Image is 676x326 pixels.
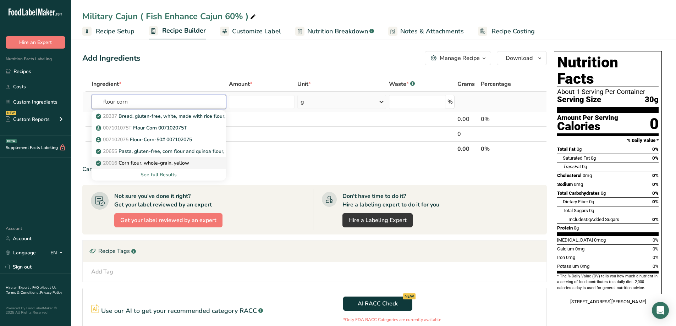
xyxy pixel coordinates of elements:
span: Dietary Fiber [563,199,588,204]
span: 0% [652,147,659,152]
span: Recipe Costing [491,27,535,36]
a: Language [6,247,36,259]
span: Recipe Setup [96,27,134,36]
span: [MEDICAL_DATA] [557,237,593,243]
h1: Nutrition Facts [557,54,659,87]
span: Grams [457,80,475,88]
a: 20655Pasta, gluten-free, corn flour and quinoa flour, cooked, ANCIENT HARVEST [92,145,226,157]
span: 28337 [103,113,117,120]
p: Pasta, gluten-free, corn flour and quinoa flour, cooked, ANCIENT HARVEST [97,148,291,155]
span: 0% [652,182,659,187]
span: Protein [557,225,573,231]
p: *Only FDA RACC Categories are currently available [343,316,538,323]
span: 0% [652,217,659,222]
div: Open Intercom Messenger [652,302,669,319]
span: 0% [652,173,659,178]
div: Manage Recipe [440,54,480,62]
span: Iron [557,255,565,260]
a: Customize Label [220,23,281,39]
span: AI RACC Check [358,299,398,308]
span: 30g [645,95,659,104]
div: About 1 Serving Per Container [557,88,659,95]
span: Percentage [481,80,511,88]
div: NEW [403,293,416,299]
span: 0g [601,190,606,196]
a: Privacy Policy [40,290,62,295]
button: AI RACC Check NEW [343,297,412,311]
span: Saturated Fat [563,155,590,161]
a: Hire a Labeling Expert [342,213,413,227]
span: 0g [582,164,587,169]
span: Download [506,54,533,62]
span: 0mg [574,182,583,187]
span: Calcium [557,246,574,252]
input: Add Ingredient [92,95,226,109]
div: 0% [481,115,524,123]
a: Nutrition Breakdown [295,23,374,39]
div: BETA [6,139,17,143]
span: 0mg [580,264,589,269]
span: Cholesterol [557,173,582,178]
div: 0.00 [457,115,478,123]
span: 0% [653,237,659,243]
div: Military Cajun ( Fish Enhance Cajun 60% ) [82,10,257,23]
div: Recipe Tags [83,241,546,262]
span: 0mcg [594,237,606,243]
div: Not sure you've done it right? Get your label reviewed by an expert [114,192,212,209]
div: Don't have time to do it? Hire a labeling expert to do it for you [342,192,439,209]
span: Fat [563,164,581,169]
span: 0g [589,208,594,213]
span: Sodium [557,182,573,187]
button: Hire an Expert [6,36,65,49]
div: Add Tag [91,267,113,276]
span: 007102075 [103,136,128,143]
span: Customize Label [232,27,281,36]
a: Recipe Builder [149,23,206,40]
th: 0.00 [456,141,479,156]
span: 0% [653,255,659,260]
span: 0% [653,246,659,252]
div: 0 [650,115,659,133]
a: Notes & Attachments [388,23,464,39]
span: 0% [652,199,659,204]
div: g [301,98,304,106]
div: Calories [557,121,618,132]
a: Recipe Setup [82,23,134,39]
section: % Daily Value * [557,136,659,145]
p: Flour-Corn-50# 007102075 [97,136,192,143]
a: FAQ . [32,285,41,290]
span: 0g [586,217,591,222]
span: 0mg [566,255,575,260]
div: Add Ingredients [82,53,141,64]
div: NEW [6,111,16,115]
span: 20655 [103,148,117,155]
span: Total Fat [557,147,576,152]
a: Hire an Expert . [6,285,31,290]
p: Use our AI to get your recommended category RACC [101,306,257,316]
span: 0% [652,190,659,196]
div: Amount Per Serving [557,115,618,121]
a: Recipe Costing [478,23,535,39]
th: Net Totals [90,141,456,156]
div: Powered By FoodLabelMaker © 2025 All Rights Reserved [6,306,65,315]
span: 0% [652,155,659,161]
div: Waste [389,80,415,88]
button: Get your label reviewed by an expert [114,213,222,227]
span: Serving Size [557,95,601,104]
a: Terms & Conditions . [6,290,40,295]
a: 007101075TFlour Corn 007102075T [92,122,226,134]
div: EN [50,249,65,257]
section: * The % Daily Value (DV) tells you how much a nutrient in a serving of food contributes to a dail... [557,273,659,291]
span: Potassium [557,264,579,269]
div: See full Results [92,169,226,181]
span: Recipe Builder [162,26,206,35]
span: Unit [297,80,311,88]
span: 20016 [103,160,117,166]
span: 0mg [575,246,584,252]
span: 0g [577,147,582,152]
span: Get your label reviewed by an expert [120,216,216,225]
a: 28337Bread, gluten-free, white, made with rice flour, corn starch, and/or tapioca [92,110,226,122]
div: [STREET_ADDRESS][PERSON_NAME] [554,298,662,305]
span: Total Sugars [563,208,588,213]
span: 0g [574,225,579,231]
